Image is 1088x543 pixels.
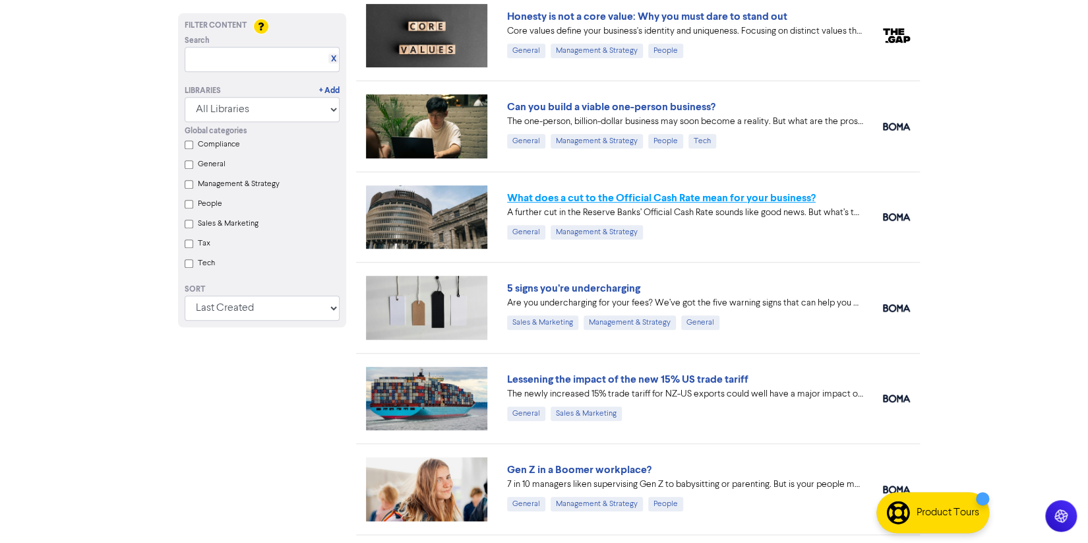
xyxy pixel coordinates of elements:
[198,218,258,230] label: Sales & Marketing
[198,178,280,190] label: Management & Strategy
[551,44,643,58] div: Management & Strategy
[551,406,622,421] div: Sales & Marketing
[198,139,240,150] label: Compliance
[507,282,640,295] a: 5 signs you’re undercharging
[319,85,340,97] a: + Add
[507,191,816,205] a: What does a cut to the Official Cash Rate mean for your business?
[648,497,683,511] div: People
[507,373,748,386] a: Lessening the impact of the new 15% US trade tariff
[551,225,643,240] div: Management & Strategy
[507,134,545,148] div: General
[185,20,340,32] div: Filter Content
[507,44,545,58] div: General
[198,238,210,249] label: Tax
[198,158,226,170] label: General
[507,406,545,421] div: General
[551,497,643,511] div: Management & Strategy
[507,296,863,310] div: Are you undercharging for your fees? We’ve got the five warning signs that can help you diagnose ...
[648,134,683,148] div: People
[688,134,716,148] div: Tech
[883,28,910,43] img: thegap
[507,315,578,330] div: Sales & Marketing
[507,463,651,476] a: Gen Z in a Boomer workplace?
[331,54,336,64] a: X
[883,304,910,312] img: boma_accounting
[922,400,1088,543] iframe: Chat Widget
[883,395,910,402] img: boma
[507,115,863,129] div: The one-person, billion-dollar business may soon become a reality. But what are the pros and cons...
[198,198,222,210] label: People
[185,284,340,296] div: Sort
[507,478,863,492] div: 7 in 10 managers liken supervising Gen Z to babysitting or parenting. But is your people manageme...
[883,486,910,494] img: boma
[883,123,910,131] img: boma
[185,125,340,137] div: Global categories
[648,44,683,58] div: People
[584,315,676,330] div: Management & Strategy
[198,257,215,269] label: Tech
[185,35,210,47] span: Search
[883,213,910,221] img: boma
[507,206,863,220] div: A further cut in the Reserve Banks’ Official Cash Rate sounds like good news. But what’s the real...
[551,134,643,148] div: Management & Strategy
[507,387,863,401] div: The newly increased 15% trade tariff for NZ-US exports could well have a major impact on your mar...
[507,497,545,511] div: General
[507,225,545,240] div: General
[185,85,221,97] div: Libraries
[507,100,715,113] a: Can you build a viable one-person business?
[507,24,863,38] div: Core values define your business's identity and uniqueness. Focusing on distinct values that refl...
[681,315,719,330] div: General
[507,10,787,23] a: Honesty is not a core value: Why you must dare to stand out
